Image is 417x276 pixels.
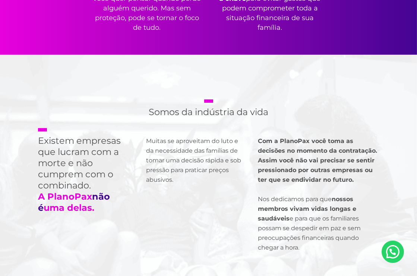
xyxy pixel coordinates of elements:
[146,136,243,185] p: Muitas se aproveitam do luto e da necessidade das famílias de tomar uma decisão rápida e sob pres...
[38,191,110,213] strong: não é
[38,191,110,213] strong: A PlanoPax uma delas.
[382,241,404,263] a: Nosso Whatsapp
[258,196,356,222] strong: nossos membros vivam vidas longas e saudáveis
[149,99,268,118] h2: Somos da indústria da vida
[258,137,377,183] strong: Com a PlanoPax você toma as decisões no momento da contratação. Assim você não vai precisar se se...
[38,128,131,213] h2: Existem empresas que lucram com a morte e não cumprem com o combinado.
[258,136,379,253] p: Nos dedicamos para que e para que os familiares possam se despedir em paz e sem preocupações fina...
